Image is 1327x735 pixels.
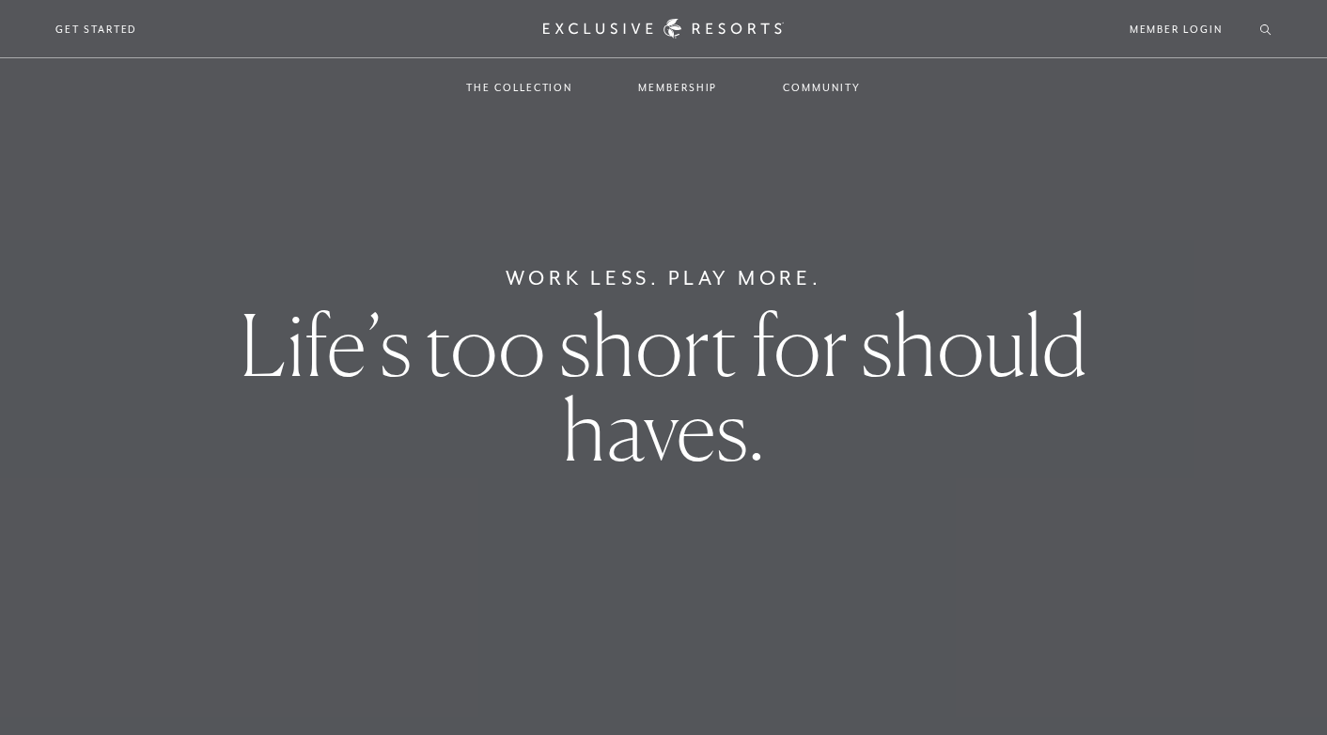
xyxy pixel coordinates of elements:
[764,60,879,115] a: Community
[447,60,591,115] a: The Collection
[506,263,822,293] h6: Work Less. Play More.
[1130,21,1223,38] a: Member Login
[55,21,137,38] a: Get Started
[619,60,736,115] a: Membership
[232,303,1095,472] h1: Life’s too short for should haves.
